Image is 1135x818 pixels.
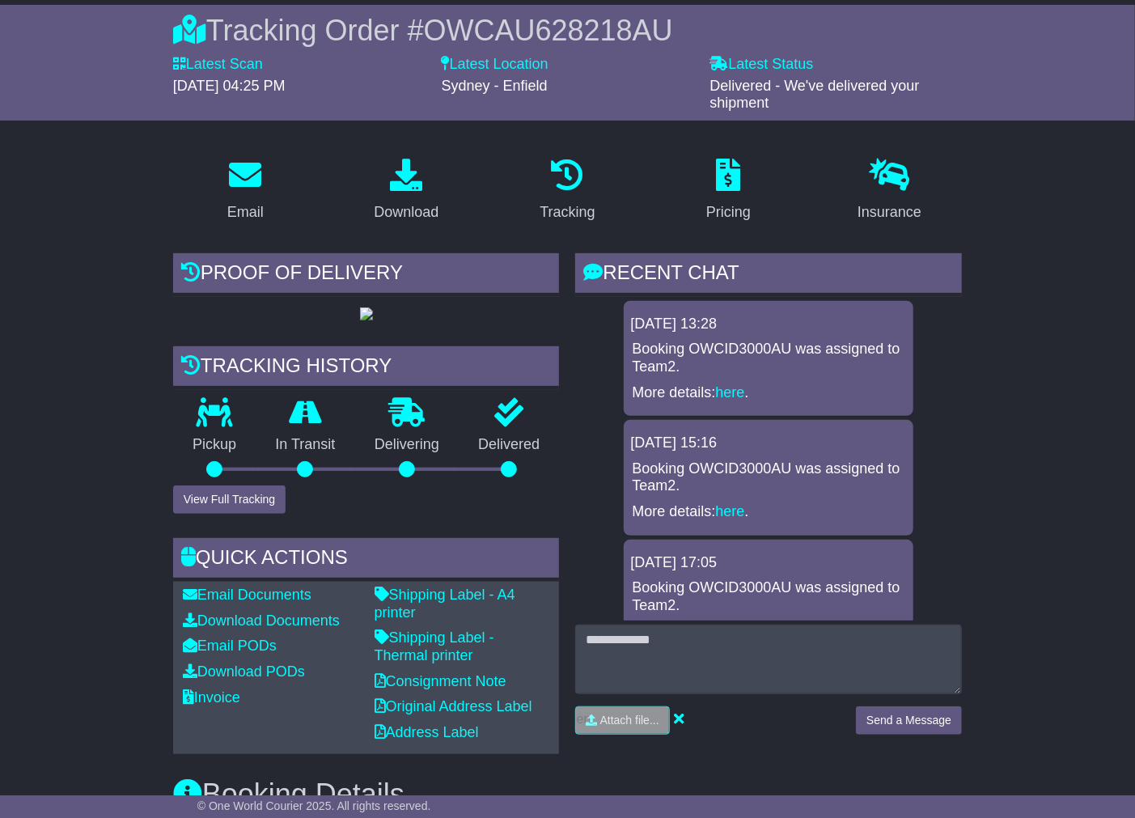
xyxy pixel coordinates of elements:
[632,460,905,495] p: Booking OWCID3000AU was assigned to Team2.
[173,78,286,94] span: [DATE] 04:25 PM
[709,78,919,112] span: Delivered - We've delivered your shipment
[856,706,962,735] button: Send a Message
[632,384,905,402] p: More details: .
[632,579,905,614] p: Booking OWCID3000AU was assigned to Team2.
[183,638,277,654] a: Email PODs
[706,201,751,223] div: Pricing
[716,384,745,401] a: here
[716,503,745,519] a: here
[630,316,907,333] div: [DATE] 13:28
[442,78,548,94] span: Sydney - Enfield
[173,485,286,514] button: View Full Tracking
[173,13,962,48] div: Tracking Order #
[183,663,305,680] a: Download PODs
[858,201,921,223] div: Insurance
[375,629,494,663] a: Shipping Label - Thermal printer
[540,201,595,223] div: Tracking
[355,436,459,454] p: Delivering
[424,14,673,47] span: OWCAU628218AU
[375,698,532,714] a: Original Address Label
[173,346,560,390] div: Tracking history
[173,538,560,582] div: Quick Actions
[217,153,274,229] a: Email
[183,689,240,706] a: Invoice
[375,724,479,740] a: Address Label
[630,434,907,452] div: [DATE] 15:16
[696,153,761,229] a: Pricing
[575,253,962,297] div: RECENT CHAT
[529,153,605,229] a: Tracking
[374,201,438,223] div: Download
[375,587,515,621] a: Shipping Label - A4 printer
[183,587,311,603] a: Email Documents
[459,436,559,454] p: Delivered
[442,56,548,74] label: Latest Location
[173,253,560,297] div: Proof of Delivery
[183,612,340,629] a: Download Documents
[256,436,354,454] p: In Transit
[709,56,813,74] label: Latest Status
[173,56,263,74] label: Latest Scan
[363,153,449,229] a: Download
[173,436,256,454] p: Pickup
[227,201,264,223] div: Email
[847,153,932,229] a: Insurance
[197,799,431,812] span: © One World Courier 2025. All rights reserved.
[630,554,907,572] div: [DATE] 17:05
[360,307,373,320] img: GetPodImage
[632,341,905,375] p: Booking OWCID3000AU was assigned to Team2.
[173,778,962,811] h3: Booking Details
[375,673,506,689] a: Consignment Note
[632,503,905,521] p: More details: .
